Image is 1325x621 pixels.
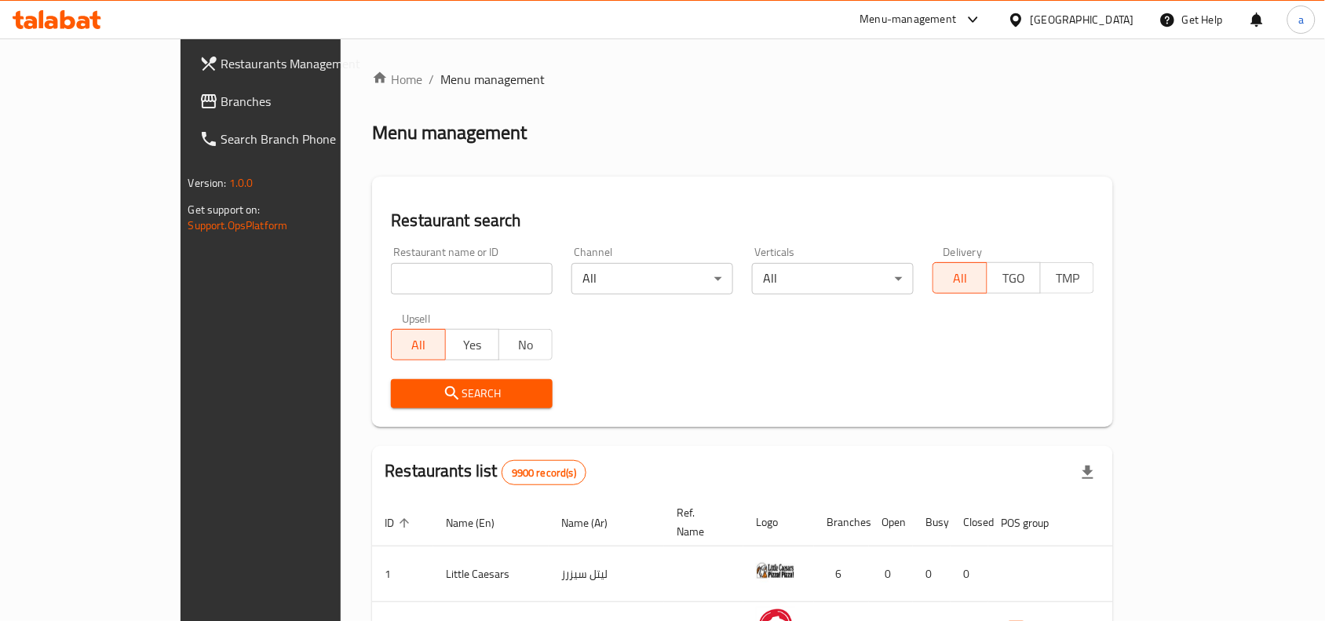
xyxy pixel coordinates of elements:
[951,546,988,602] td: 0
[188,173,227,193] span: Version:
[446,513,515,532] span: Name (En)
[391,209,1094,232] h2: Restaurant search
[987,262,1041,294] button: TGO
[372,70,1113,89] nav: breadcrumb
[187,82,402,120] a: Branches
[221,130,389,148] span: Search Branch Phone
[743,499,814,546] th: Logo
[814,499,869,546] th: Branches
[429,70,434,89] li: /
[561,513,628,532] span: Name (Ar)
[188,199,261,220] span: Get support on:
[1047,267,1088,290] span: TMP
[944,247,983,258] label: Delivery
[398,334,439,356] span: All
[571,263,733,294] div: All
[940,267,980,290] span: All
[869,499,913,546] th: Open
[502,460,586,485] div: Total records count
[229,173,254,193] span: 1.0.0
[440,70,545,89] span: Menu management
[221,54,389,73] span: Restaurants Management
[433,546,549,602] td: Little Caesars
[756,551,795,590] img: Little Caesars
[391,263,553,294] input: Search for restaurant name or ID..
[951,499,988,546] th: Closed
[403,384,540,404] span: Search
[994,267,1035,290] span: TGO
[498,329,553,360] button: No
[221,92,389,111] span: Branches
[402,313,431,324] label: Upsell
[452,334,493,356] span: Yes
[933,262,987,294] button: All
[860,10,957,29] div: Menu-management
[385,459,586,485] h2: Restaurants list
[677,503,725,541] span: Ref. Name
[506,334,546,356] span: No
[1001,513,1069,532] span: POS group
[385,513,414,532] span: ID
[814,546,869,602] td: 6
[1031,11,1134,28] div: [GEOGRAPHIC_DATA]
[445,329,499,360] button: Yes
[869,546,913,602] td: 0
[372,120,527,145] h2: Menu management
[752,263,914,294] div: All
[188,215,288,236] a: Support.OpsPlatform
[372,546,433,602] td: 1
[391,379,553,408] button: Search
[913,499,951,546] th: Busy
[1298,11,1304,28] span: a
[502,466,586,480] span: 9900 record(s)
[187,120,402,158] a: Search Branch Phone
[1040,262,1094,294] button: TMP
[187,45,402,82] a: Restaurants Management
[391,329,445,360] button: All
[1069,454,1107,491] div: Export file
[549,546,664,602] td: ليتل سيزرز
[913,546,951,602] td: 0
